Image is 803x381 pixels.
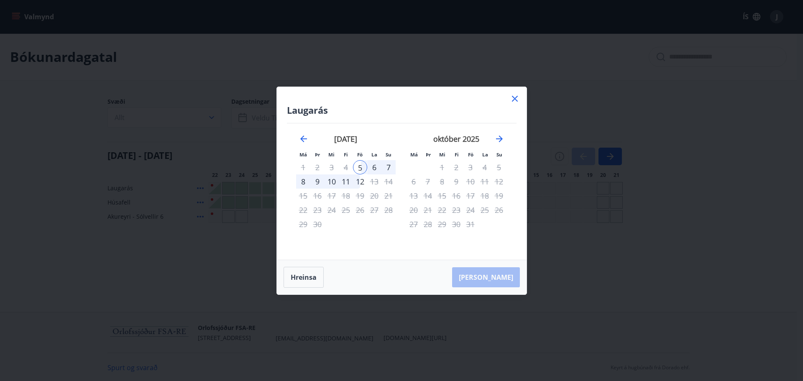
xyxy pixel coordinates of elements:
div: Calendar [287,123,517,250]
td: Not available. föstudagur, 31. október 2025 [463,217,478,231]
h4: Laugarás [287,104,517,116]
td: Not available. föstudagur, 10. október 2025 [463,174,478,189]
div: Move backward to switch to the previous month. [299,134,309,144]
td: Not available. mánudagur, 15. september 2025 [296,189,310,203]
td: Not available. þriðjudagur, 16. september 2025 [310,189,325,203]
td: Not available. miðvikudagur, 17. september 2025 [325,189,339,203]
button: Hreinsa [284,267,324,288]
td: Not available. þriðjudagur, 7. október 2025 [421,174,435,189]
td: Choose miðvikudagur, 10. september 2025 as your check-out date. It’s available. [325,174,339,189]
small: Fö [468,151,473,158]
td: Not available. mánudagur, 27. október 2025 [407,217,421,231]
td: Not available. laugardagur, 18. október 2025 [478,189,492,203]
td: Not available. fimmtudagur, 23. október 2025 [449,203,463,217]
div: 8 [296,174,310,189]
td: Not available. sunnudagur, 28. september 2025 [381,203,396,217]
div: 9 [310,174,325,189]
td: Not available. fimmtudagur, 18. september 2025 [339,189,353,203]
small: Mi [439,151,445,158]
td: Not available. þriðjudagur, 14. október 2025 [421,189,435,203]
td: Not available. laugardagur, 27. september 2025 [367,203,381,217]
td: Not available. sunnudagur, 26. október 2025 [492,203,506,217]
td: Not available. þriðjudagur, 28. október 2025 [421,217,435,231]
div: 10 [325,174,339,189]
td: Not available. laugardagur, 25. október 2025 [478,203,492,217]
td: Not available. sunnudagur, 12. október 2025 [492,174,506,189]
td: Not available. miðvikudagur, 3. september 2025 [325,160,339,174]
small: La [371,151,377,158]
td: Not available. fimmtudagur, 4. september 2025 [339,160,353,174]
td: Not available. mánudagur, 13. október 2025 [407,189,421,203]
td: Not available. laugardagur, 20. september 2025 [367,189,381,203]
small: Mi [328,151,335,158]
td: Choose föstudagur, 12. september 2025 as your check-out date. It’s available. [353,174,367,189]
div: 11 [339,174,353,189]
td: Not available. þriðjudagur, 2. september 2025 [310,160,325,174]
td: Not available. miðvikudagur, 24. september 2025 [325,203,339,217]
td: Not available. föstudagur, 17. október 2025 [463,189,478,203]
td: Not available. laugardagur, 4. október 2025 [478,160,492,174]
td: Not available. föstudagur, 24. október 2025 [463,203,478,217]
strong: október 2025 [433,134,479,144]
td: Not available. þriðjudagur, 23. september 2025 [310,203,325,217]
td: Not available. mánudagur, 29. september 2025 [296,217,310,231]
td: Not available. fimmtudagur, 30. október 2025 [449,217,463,231]
td: Not available. laugardagur, 11. október 2025 [478,174,492,189]
td: Not available. miðvikudagur, 15. október 2025 [435,189,449,203]
td: Not available. föstudagur, 3. október 2025 [463,160,478,174]
td: Choose sunnudagur, 7. september 2025 as your check-out date. It’s available. [381,160,396,174]
td: Choose fimmtudagur, 11. september 2025 as your check-out date. It’s available. [339,174,353,189]
small: Fi [455,151,459,158]
td: Not available. fimmtudagur, 9. október 2025 [449,174,463,189]
td: Not available. föstudagur, 26. september 2025 [353,203,367,217]
div: 6 [367,160,381,174]
td: Not available. laugardagur, 13. september 2025 [367,174,381,189]
div: Move forward to switch to the next month. [494,134,504,144]
small: Má [410,151,418,158]
td: Not available. miðvikudagur, 29. október 2025 [435,217,449,231]
div: Aðeins útritun í boði [353,174,367,189]
small: La [482,151,488,158]
td: Not available. mánudagur, 22. september 2025 [296,203,310,217]
small: Su [386,151,391,158]
td: Choose laugardagur, 6. september 2025 as your check-out date. It’s available. [367,160,381,174]
td: Not available. fimmtudagur, 16. október 2025 [449,189,463,203]
td: Not available. miðvikudagur, 8. október 2025 [435,174,449,189]
td: Not available. miðvikudagur, 22. október 2025 [435,203,449,217]
td: Not available. miðvikudagur, 1. október 2025 [435,160,449,174]
td: Not available. mánudagur, 1. september 2025 [296,160,310,174]
small: Má [299,151,307,158]
strong: [DATE] [334,134,357,144]
td: Not available. föstudagur, 19. september 2025 [353,189,367,203]
small: Fi [344,151,348,158]
small: Þr [426,151,431,158]
td: Not available. fimmtudagur, 25. september 2025 [339,203,353,217]
small: Þr [315,151,320,158]
div: 7 [381,160,396,174]
td: Not available. þriðjudagur, 30. september 2025 [310,217,325,231]
small: Fö [357,151,363,158]
td: Not available. sunnudagur, 14. september 2025 [381,174,396,189]
td: Not available. sunnudagur, 21. september 2025 [381,189,396,203]
td: Not available. mánudagur, 6. október 2025 [407,174,421,189]
td: Not available. fimmtudagur, 2. október 2025 [449,160,463,174]
td: Not available. mánudagur, 20. október 2025 [407,203,421,217]
div: Aðeins innritun í boði [353,160,367,174]
td: Not available. þriðjudagur, 21. október 2025 [421,203,435,217]
td: Not available. sunnudagur, 19. október 2025 [492,189,506,203]
td: Choose mánudagur, 8. september 2025 as your check-out date. It’s available. [296,174,310,189]
td: Not available. sunnudagur, 5. október 2025 [492,160,506,174]
td: Selected as start date. föstudagur, 5. september 2025 [353,160,367,174]
small: Su [496,151,502,158]
td: Choose þriðjudagur, 9. september 2025 as your check-out date. It’s available. [310,174,325,189]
